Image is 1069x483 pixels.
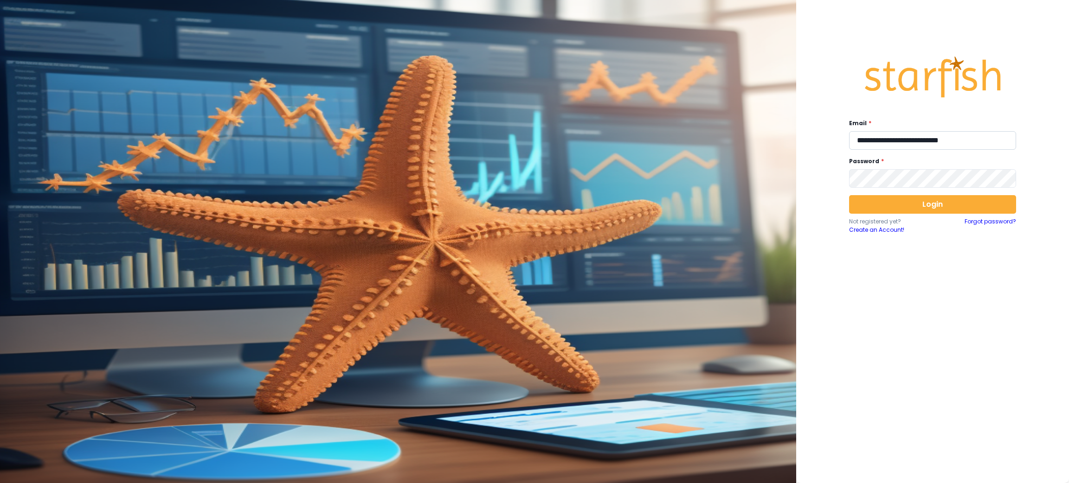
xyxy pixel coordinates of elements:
[965,217,1016,234] a: Forgot password?
[849,217,933,226] p: Not registered yet?
[863,48,1002,106] img: Logo.42cb71d561138c82c4ab.png
[849,195,1016,214] button: Login
[849,119,1011,127] label: Email
[849,226,933,234] a: Create an Account!
[849,157,1011,165] label: Password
